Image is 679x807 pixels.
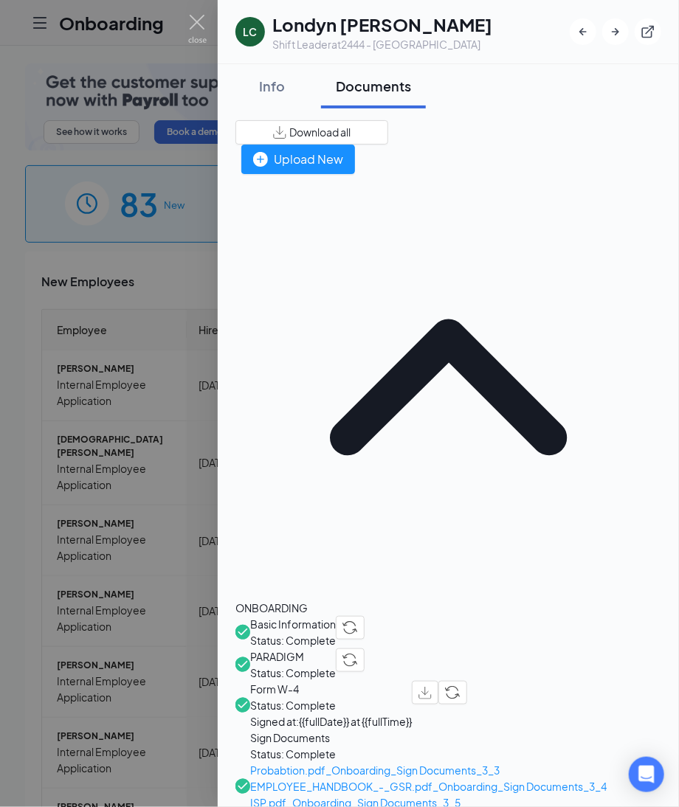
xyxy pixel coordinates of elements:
button: ExternalLink [635,18,661,45]
svg: ArrowRight [608,24,623,39]
span: Signed at: {{fullDate}} at {{fullTime}} [250,713,412,730]
svg: ExternalLink [641,24,655,39]
span: PARADIGM [250,648,336,665]
div: ONBOARDING [235,600,661,616]
span: Form W-4 [250,681,412,697]
button: Download all [235,120,388,145]
span: Status: Complete [250,665,336,681]
button: ArrowRight [602,18,629,45]
div: Info [250,77,294,95]
div: Open Intercom Messenger [629,757,664,792]
span: Status: Complete [250,632,336,648]
div: Documents [336,77,411,95]
span: Status: Complete [250,697,412,713]
svg: ChevronUp [235,174,661,600]
svg: ArrowLeftNew [576,24,590,39]
span: Download all [289,125,351,140]
h1: Londyn [PERSON_NAME] [272,12,492,37]
span: Basic Information [250,616,336,632]
div: Shift Leader at 2444 - [GEOGRAPHIC_DATA] [272,37,492,52]
div: LC [244,24,258,39]
div: Upload New [253,150,343,168]
button: ArrowLeftNew [570,18,596,45]
button: Upload New [241,145,355,174]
